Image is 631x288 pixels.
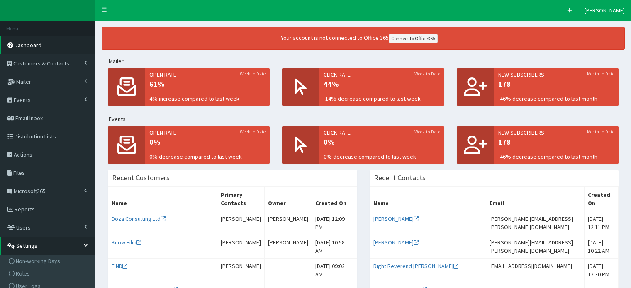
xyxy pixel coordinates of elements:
[264,235,312,259] td: [PERSON_NAME]
[240,70,266,77] small: Week-to-Date
[16,242,37,249] span: Settings
[15,133,56,140] span: Distribution Lists
[112,174,170,182] h3: Recent Customers
[324,128,440,137] span: Click rate
[324,94,440,103] span: -14% decrease compared to last week
[149,137,266,148] span: 0%
[312,211,357,235] td: [DATE] 12:09 PM
[498,128,614,137] span: New Subscribers
[217,211,264,235] td: [PERSON_NAME]
[587,128,614,135] small: Month-to-Date
[585,7,625,14] span: [PERSON_NAME]
[2,255,95,267] a: Non-working Days
[14,151,32,158] span: Actions
[584,211,618,235] td: [DATE] 12:11 PM
[312,259,357,282] td: [DATE] 09:02 AM
[498,137,614,148] span: 178
[123,34,596,43] div: Your account is not connected to Office 365
[498,152,614,161] span: -46% decrease compared to last month
[112,239,141,246] a: Know Film
[14,187,46,195] span: Microsoft365
[264,187,312,211] th: Owner
[374,174,426,182] h3: Recent Contacts
[486,259,584,282] td: [EMAIL_ADDRESS][DOMAIN_NAME]
[15,206,35,213] span: Reports
[15,41,41,49] span: Dashboard
[498,79,614,90] span: 178
[112,262,127,270] a: FiND
[486,235,584,259] td: [PERSON_NAME][EMAIL_ADDRESS][PERSON_NAME][DOMAIN_NAME]
[324,79,440,90] span: 44%
[584,187,618,211] th: Created On
[584,235,618,259] td: [DATE] 10:22 AM
[13,60,69,67] span: Customers & Contacts
[312,187,357,211] th: Created On
[584,259,618,282] td: [DATE] 12:30 PM
[149,79,266,90] span: 61%
[108,187,217,211] th: Name
[498,94,614,103] span: -46% decrease compared to last month
[324,152,440,161] span: 0% decrease compared to last week
[217,259,264,282] td: [PERSON_NAME]
[373,262,458,270] a: Right Reverend [PERSON_NAME]
[587,70,614,77] small: Month-to-Date
[217,235,264,259] td: [PERSON_NAME]
[14,96,31,104] span: Events
[498,70,614,79] span: New Subscribers
[149,94,266,103] span: 4% increase compared to last week
[16,270,30,277] span: Roles
[373,215,419,223] a: [PERSON_NAME]
[15,114,43,122] span: Email Inbox
[240,128,266,135] small: Week-to-Date
[414,128,440,135] small: Week-to-Date
[312,235,357,259] td: [DATE] 10:58 AM
[16,78,31,85] span: Mailer
[486,211,584,235] td: [PERSON_NAME][EMAIL_ADDRESS][PERSON_NAME][DOMAIN_NAME]
[109,116,625,122] h5: Events
[149,128,266,137] span: Open rate
[13,169,25,177] span: Files
[16,224,31,231] span: Users
[373,239,419,246] a: [PERSON_NAME]
[389,34,438,43] a: Connect to Office365
[112,215,166,223] a: Doza Consulting Ltd
[109,58,625,64] h5: Mailer
[149,70,266,79] span: Open rate
[2,267,95,280] a: Roles
[16,257,60,265] span: Non-working Days
[324,137,440,148] span: 0%
[324,70,440,79] span: Click rate
[486,187,584,211] th: Email
[370,187,486,211] th: Name
[217,187,264,211] th: Primary Contacts
[149,152,266,161] span: 0% decrease compared to last week
[414,70,440,77] small: Week-to-Date
[264,211,312,235] td: [PERSON_NAME]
